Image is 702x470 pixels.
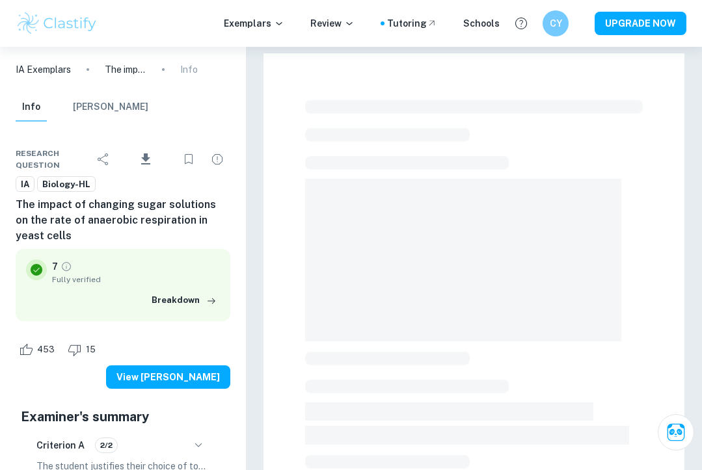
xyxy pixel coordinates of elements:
[73,93,148,122] button: [PERSON_NAME]
[37,176,96,192] a: Biology-HL
[310,16,355,31] p: Review
[105,62,146,77] p: The impact of changing sugar solutions on the rate of anaerobic respiration in yeast cells
[52,259,58,274] p: 7
[595,12,686,35] button: UPGRADE NOW
[106,365,230,389] button: View [PERSON_NAME]
[119,142,173,176] div: Download
[21,407,225,426] h5: Examiner's summary
[16,148,90,171] span: Research question
[463,16,500,31] a: Schools
[64,339,103,360] div: Dislike
[204,146,230,172] div: Report issue
[16,176,34,192] a: IA
[510,12,532,34] button: Help and Feedback
[90,146,116,172] div: Share
[30,343,62,356] span: 453
[548,16,563,31] h6: CY
[224,16,284,31] p: Exemplars
[387,16,437,31] a: Tutoring
[16,93,47,122] button: Info
[180,62,198,77] p: Info
[79,343,103,356] span: 15
[16,178,34,191] span: IA
[16,10,98,36] img: Clastify logo
[38,178,95,191] span: Biology-HL
[176,146,202,172] div: Bookmark
[543,10,569,36] button: CY
[52,274,220,285] span: Fully verified
[658,414,694,450] button: Ask Clai
[16,197,230,244] h6: The impact of changing sugar solutions on the rate of anaerobic respiration in yeast cells
[36,438,85,452] h6: Criterion A
[61,261,72,272] a: Grade fully verified
[16,62,71,77] a: IA Exemplars
[96,439,117,451] span: 2/2
[148,291,220,310] button: Breakdown
[16,339,62,360] div: Like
